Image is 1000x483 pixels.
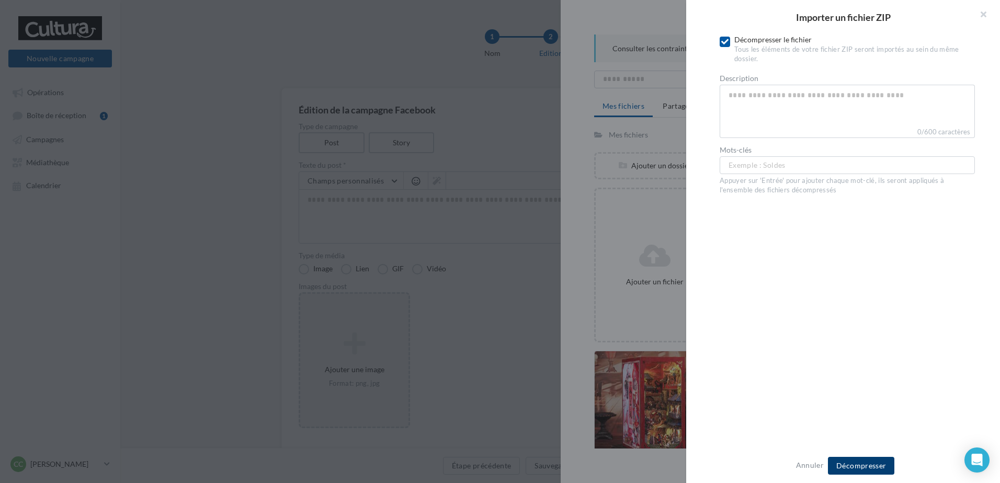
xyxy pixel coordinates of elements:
h2: Importer un fichier ZIP [703,13,983,22]
span: Appuyer sur 'Entrée' pour ajouter chaque mot-clé, ils seront appliqués à l'ensemble des fichiers ... [720,176,944,194]
span: Exemple : Soldes [729,159,786,171]
div: Tous les éléments de votre fichier ZIP seront importés au sein du même dossier. [734,45,975,64]
label: Description [720,75,975,82]
label: Mots-clés [720,146,975,154]
label: 0/600 caractères [720,126,975,138]
span: Décompresser [836,461,886,470]
div: Décompresser le fichier [734,34,975,64]
button: Décompresser [828,457,894,475]
button: Annuler [792,459,828,471]
div: Open Intercom Messenger [964,447,990,473]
